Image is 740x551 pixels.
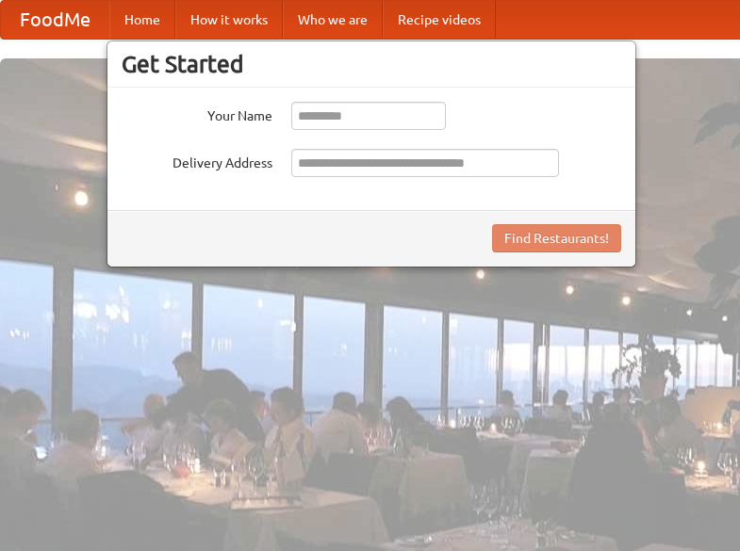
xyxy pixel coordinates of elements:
[122,102,272,125] label: Your Name
[383,1,496,39] a: Recipe videos
[283,1,383,39] a: Who we are
[1,1,109,39] a: FoodMe
[122,50,621,78] h3: Get Started
[109,1,175,39] a: Home
[122,149,272,172] label: Delivery Address
[492,224,621,252] button: Find Restaurants!
[175,1,283,39] a: How it works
